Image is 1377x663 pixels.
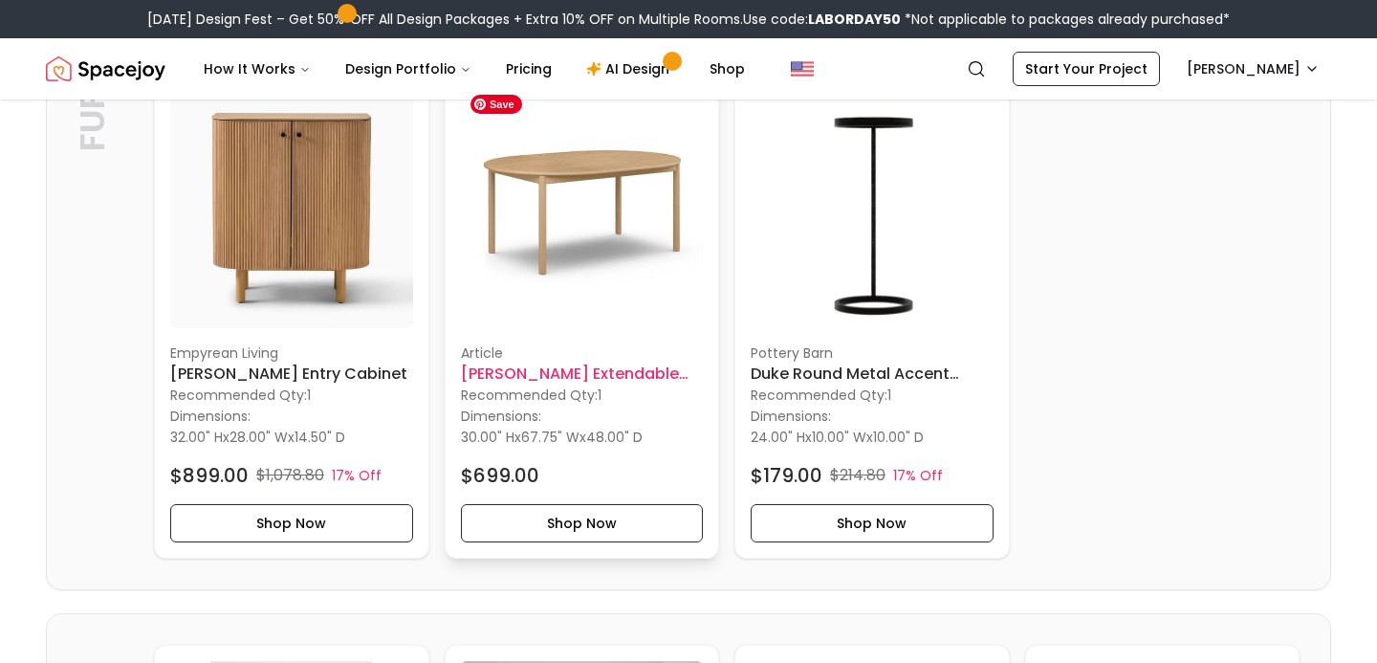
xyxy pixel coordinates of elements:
[445,69,720,559] a: Heidi Extendable Round Dining Table imageArticle[PERSON_NAME] Extendable Round Dining TableRecomm...
[461,343,704,363] p: Article
[901,10,1230,29] span: *Not applicable to packages already purchased*
[461,405,541,428] p: Dimensions:
[812,428,866,447] span: 10.00" W
[808,10,901,29] b: LABORDAY50
[571,50,690,88] a: AI Design
[170,428,345,447] p: x x
[229,428,288,447] span: 28.00" W
[170,343,413,363] p: Empyrean Living
[461,363,704,386] h6: [PERSON_NAME] Extendable Round Dining Table
[461,85,704,328] img: Heidi Extendable Round Dining Table image
[694,50,760,88] a: Shop
[586,428,643,447] span: 48.00" D
[170,363,413,386] h6: [PERSON_NAME] Entry Cabinet
[46,38,1331,99] nav: Global
[147,10,1230,29] div: [DATE] Design Fest – Get 50% OFF All Design Packages + Extra 10% OFF on Multiple Rooms.
[873,428,924,447] span: 10.00" D
[491,50,567,88] a: Pricing
[295,428,345,447] span: 14.50" D
[154,69,429,559] a: Ellington Entry Cabinet imageEmpyrean Living[PERSON_NAME] Entry CabinetRecommended Qty:1Dimension...
[461,428,514,447] span: 30.00" H
[188,50,326,88] button: How It Works
[46,50,165,88] img: Spacejoy Logo
[734,69,1010,559] div: Duke Round Metal Accent Table
[751,462,822,489] h4: $179.00
[461,428,643,447] p: x x
[461,462,539,489] h4: $699.00
[751,428,924,447] p: x x
[170,428,223,447] span: 32.00" H
[170,462,249,489] h4: $899.00
[170,504,413,542] button: Shop Now
[751,85,994,328] img: Duke Round Metal Accent Table image
[791,57,814,80] img: United States
[170,386,413,405] p: Recommended Qty: 1
[330,50,487,88] button: Design Portfolio
[256,464,324,487] p: $1,078.80
[751,343,994,363] p: Pottery Barn
[1013,52,1160,86] a: Start Your Project
[751,386,994,405] p: Recommended Qty: 1
[893,466,943,485] p: 17% Off
[521,428,579,447] span: 67.75" W
[332,466,382,485] p: 17% Off
[751,504,994,542] button: Shop Now
[188,50,760,88] nav: Main
[743,10,901,29] span: Use code:
[830,464,885,487] p: $214.80
[470,95,522,114] span: Save
[170,85,413,328] img: Ellington Entry Cabinet image
[461,504,704,542] button: Shop Now
[170,405,251,428] p: Dimensions:
[46,50,165,88] a: Spacejoy
[751,405,831,428] p: Dimensions:
[734,69,1010,559] a: Duke Round Metal Accent Table imagePottery BarnDuke Round Metal Accent TableRecommended Qty:1Dime...
[1175,52,1331,86] button: [PERSON_NAME]
[445,69,720,559] div: Heidi Extendable Round Dining Table
[751,363,994,386] h6: Duke Round Metal Accent Table
[461,386,704,405] p: Recommended Qty: 1
[751,428,805,447] span: 24.00" H
[154,69,429,559] div: Ellington Entry Cabinet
